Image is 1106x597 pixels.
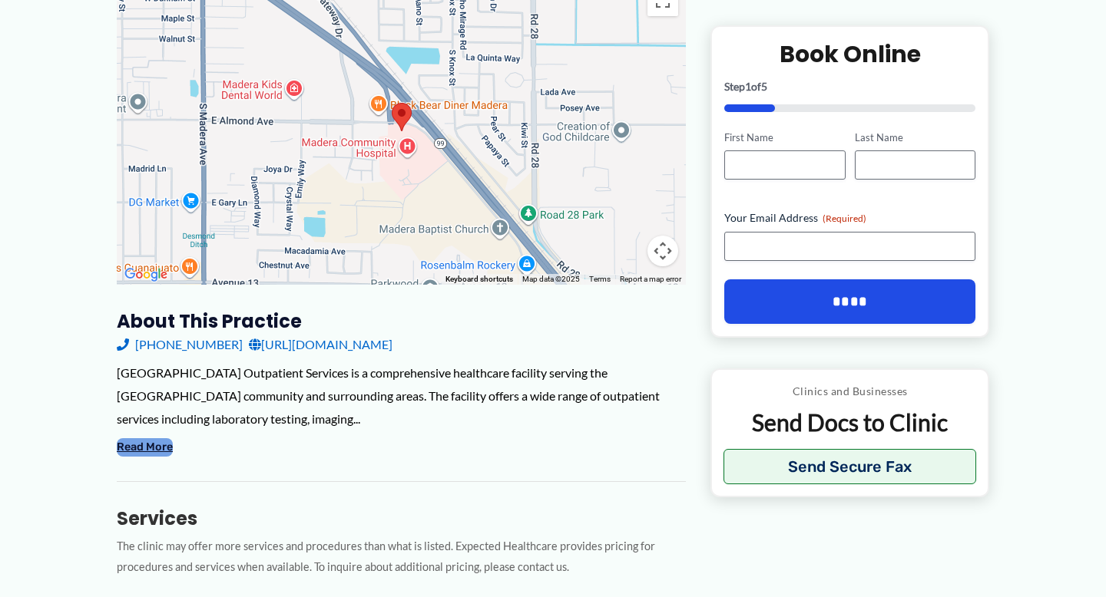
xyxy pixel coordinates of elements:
p: Send Docs to Clinic [724,407,976,437]
span: Map data ©2025 [522,275,580,283]
h3: About this practice [117,309,686,333]
span: 5 [761,79,767,92]
a: Terms [589,275,611,283]
a: [URL][DOMAIN_NAME] [249,333,392,356]
h2: Book Online [724,38,975,68]
p: The clinic may offer more services and procedures than what is listed. Expected Healthcare provid... [117,536,686,578]
button: Map camera controls [647,236,678,266]
span: 1 [745,79,751,92]
div: [GEOGRAPHIC_DATA] Outpatient Services is a comprehensive healthcare facility serving the [GEOGRAP... [117,361,686,430]
a: [PHONE_NUMBER] [117,333,243,356]
img: Google [121,265,171,285]
p: Step of [724,81,975,91]
button: Read More [117,438,173,457]
button: Send Secure Fax [724,449,976,484]
label: First Name [724,130,845,144]
a: Report a map error [620,275,681,283]
button: Keyboard shortcuts [445,274,513,285]
a: Open this area in Google Maps (opens a new window) [121,265,171,285]
h3: Services [117,506,686,530]
label: Last Name [855,130,975,144]
span: (Required) [823,213,866,224]
label: Your Email Address [724,210,975,226]
p: Clinics and Businesses [724,381,976,401]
